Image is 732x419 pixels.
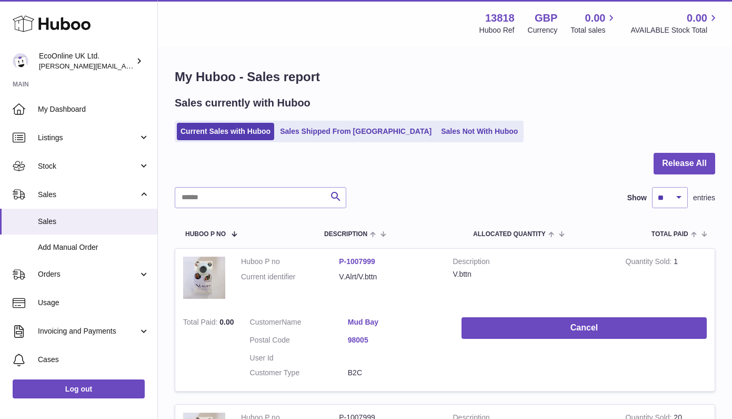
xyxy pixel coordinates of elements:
a: 0.00 AVAILABLE Stock Total [630,11,719,35]
button: Cancel [462,317,707,339]
span: Add Manual Order [38,242,149,252]
div: V.bttn [453,269,610,279]
dt: User Id [250,353,348,363]
a: 0.00 Total sales [570,11,617,35]
span: ALLOCATED Quantity [473,231,546,238]
span: Listings [38,133,138,143]
dt: Customer Type [250,368,348,378]
strong: Quantity Sold [626,257,674,268]
strong: Description [453,257,610,269]
span: Customer [250,318,282,326]
strong: Total Paid [183,318,219,329]
a: Current Sales with Huboo [177,123,274,140]
a: P-1007999 [339,257,375,266]
label: Show [627,193,647,203]
span: 0.00 [687,11,707,25]
strong: 13818 [485,11,515,25]
dt: Name [250,317,348,330]
span: 0.00 [585,11,606,25]
span: entries [693,193,715,203]
a: Mud Bay [348,317,446,327]
dd: B2C [348,368,446,378]
h1: My Huboo - Sales report [175,69,715,85]
span: Sales [38,217,149,227]
td: 1 [618,249,715,309]
span: Sales [38,190,138,200]
span: Description [324,231,367,238]
span: Huboo P no [185,231,226,238]
strong: GBP [535,11,557,25]
a: Sales Not With Huboo [437,123,522,140]
dt: Current identifier [241,272,339,282]
h2: Sales currently with Huboo [175,96,310,110]
a: Log out [13,379,145,398]
span: Total paid [651,231,688,238]
span: [PERSON_NAME][EMAIL_ADDRESS][PERSON_NAME][DOMAIN_NAME] [39,62,267,70]
span: Usage [38,298,149,308]
img: 1724762684.jpg [183,257,225,299]
span: 0.00 [219,318,234,326]
span: Cases [38,355,149,365]
span: Stock [38,161,138,171]
a: Sales Shipped From [GEOGRAPHIC_DATA] [276,123,435,140]
div: Huboo Ref [479,25,515,35]
dd: V.Alrt/V.bttn [339,272,437,282]
div: Currency [528,25,558,35]
span: Orders [38,269,138,279]
span: AVAILABLE Stock Total [630,25,719,35]
dt: Postal Code [250,335,348,348]
span: Invoicing and Payments [38,326,138,336]
div: EcoOnline UK Ltd. [39,51,134,71]
a: 98005 [348,335,446,345]
img: alex.doherty@ecoonline.com [13,53,28,69]
span: My Dashboard [38,104,149,114]
button: Release All [654,153,715,174]
dt: Huboo P no [241,257,339,267]
span: Total sales [570,25,617,35]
